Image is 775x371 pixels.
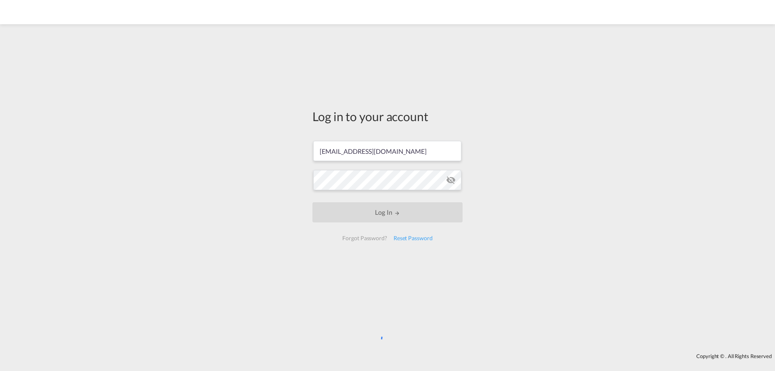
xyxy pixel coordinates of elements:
[312,202,463,222] button: LOGIN
[390,231,436,245] div: Reset Password
[446,175,456,185] md-icon: icon-eye-off
[313,141,461,161] input: Enter email/phone number
[312,108,463,125] div: Log in to your account
[339,231,390,245] div: Forgot Password?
